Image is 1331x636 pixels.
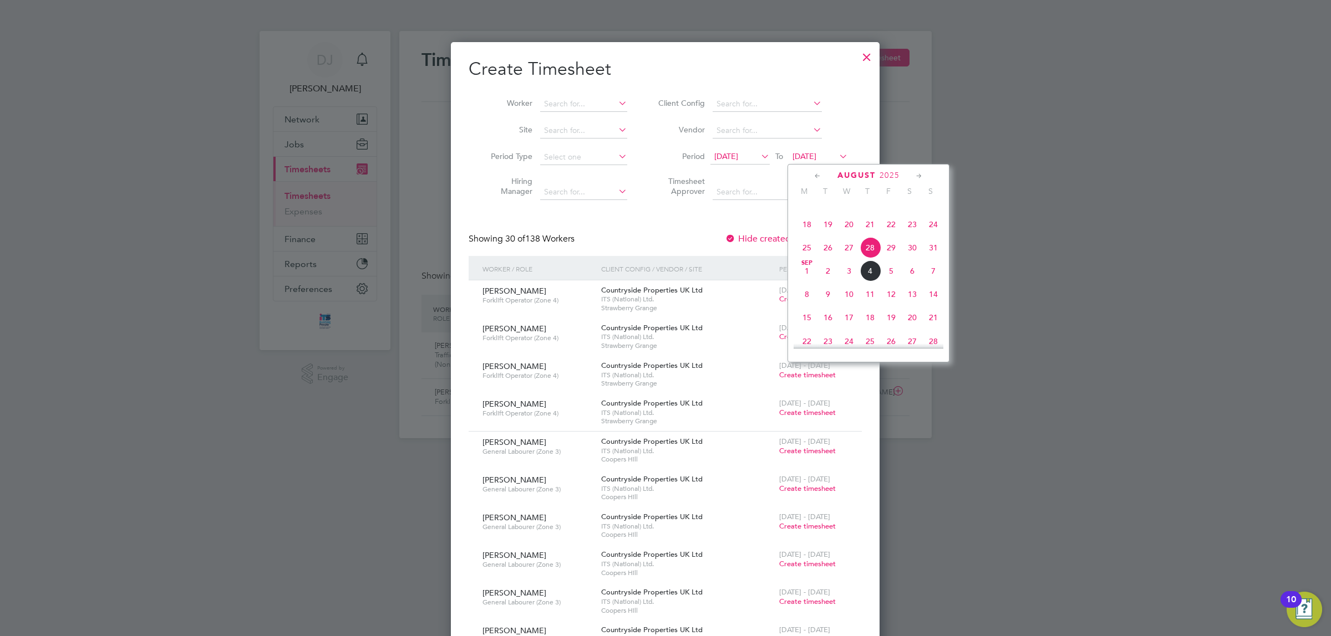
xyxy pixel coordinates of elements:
[482,598,593,607] span: General Labourer (Zone 3)
[923,331,944,352] span: 28
[482,125,532,135] label: Site
[837,171,876,180] span: August
[860,307,881,328] span: 18
[480,256,598,281] div: Worker / Role
[540,123,627,139] input: Search for...
[817,331,839,352] span: 23
[482,371,593,380] span: Forklift Operator (Zone 4)
[540,96,627,112] input: Search for...
[779,484,836,493] span: Create timesheet
[482,625,546,635] span: [PERSON_NAME]
[839,331,860,352] span: 24
[817,307,839,328] span: 16
[601,474,703,484] span: Countryside Properties UK Ltd
[779,370,836,379] span: Create timesheet
[779,521,836,531] span: Create timesheet
[482,399,546,409] span: [PERSON_NAME]
[601,341,774,350] span: Strawberry Grange
[779,446,836,455] span: Create timesheet
[601,332,774,341] span: ITS (National) Ltd.
[505,233,525,244] span: 30 of
[482,550,546,560] span: [PERSON_NAME]
[655,125,705,135] label: Vendor
[860,331,881,352] span: 25
[655,98,705,108] label: Client Config
[902,307,923,328] span: 20
[601,371,774,379] span: ITS (National) Ltd.
[1286,599,1296,614] div: 10
[482,522,593,531] span: General Labourer (Zone 3)
[779,323,830,332] span: [DATE] - [DATE]
[772,149,786,163] span: To
[540,184,627,200] input: Search for...
[601,379,774,388] span: Strawberry Grange
[902,237,923,258] span: 30
[899,186,920,196] span: S
[881,214,902,235] span: 22
[601,530,774,539] span: Coopers Hill
[482,334,593,342] span: Forklift Operator (Zone 4)
[540,150,627,165] input: Select one
[779,285,830,295] span: [DATE] - [DATE]
[601,408,774,417] span: ITS (National) Ltd.
[836,186,857,196] span: W
[881,331,902,352] span: 26
[792,151,816,161] span: [DATE]
[779,597,836,606] span: Create timesheet
[839,307,860,328] span: 17
[779,512,830,521] span: [DATE] - [DATE]
[601,437,703,446] span: Countryside Properties UK Ltd
[779,408,836,417] span: Create timesheet
[817,260,839,281] span: 2
[779,625,830,634] span: [DATE] - [DATE]
[779,559,836,568] span: Create timesheet
[482,512,546,522] span: [PERSON_NAME]
[601,597,774,606] span: ITS (National) Ltd.
[779,437,830,446] span: [DATE] - [DATE]
[601,361,703,370] span: Countryside Properties UK Ltd
[796,260,817,266] span: Sep
[482,324,546,334] span: [PERSON_NAME]
[601,455,774,464] span: Coopers Hill
[860,284,881,305] span: 11
[601,304,774,312] span: Strawberry Grange
[725,233,837,244] label: Hide created timesheets
[714,151,738,161] span: [DATE]
[601,447,774,455] span: ITS (National) Ltd.
[779,398,830,408] span: [DATE] - [DATE]
[839,237,860,258] span: 27
[923,260,944,281] span: 7
[796,284,817,305] span: 8
[655,151,705,161] label: Period
[902,284,923,305] span: 13
[601,295,774,304] span: ITS (National) Ltd.
[920,186,941,196] span: S
[796,260,817,281] span: 1
[796,214,817,235] span: 18
[713,184,822,200] input: Search for...
[482,447,593,456] span: General Labourer (Zone 3)
[857,186,878,196] span: T
[601,625,703,634] span: Countryside Properties UK Ltd
[655,176,705,196] label: Timesheet Approver
[601,323,703,332] span: Countryside Properties UK Ltd
[601,550,703,559] span: Countryside Properties UK Ltd
[860,214,881,235] span: 21
[860,237,881,258] span: 28
[779,474,830,484] span: [DATE] - [DATE]
[601,512,703,521] span: Countryside Properties UK Ltd
[902,331,923,352] span: 27
[601,522,774,531] span: ITS (National) Ltd.
[598,256,776,281] div: Client Config / Vendor / Site
[839,284,860,305] span: 10
[713,96,822,112] input: Search for...
[923,237,944,258] span: 31
[880,171,900,180] span: 2025
[482,286,546,296] span: [PERSON_NAME]
[794,186,815,196] span: M
[482,475,546,485] span: [PERSON_NAME]
[923,214,944,235] span: 24
[881,307,902,328] span: 19
[779,361,830,370] span: [DATE] - [DATE]
[796,307,817,328] span: 15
